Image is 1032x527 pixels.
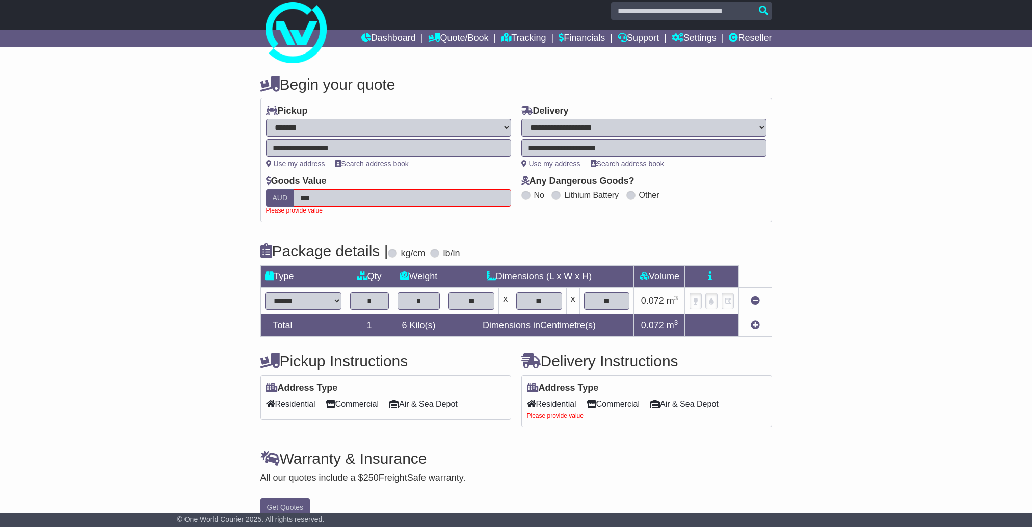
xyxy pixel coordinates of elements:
td: Volume [634,265,685,287]
label: Other [639,190,659,200]
sup: 3 [674,294,678,302]
td: Dimensions in Centimetre(s) [444,314,634,336]
div: Please provide value [266,207,511,214]
span: 6 [402,320,407,330]
td: Dimensions (L x W x H) [444,265,634,287]
td: Qty [346,265,393,287]
h4: Pickup Instructions [260,353,511,370]
sup: 3 [674,319,678,326]
span: Air & Sea Depot [389,396,458,412]
a: Financials [559,30,605,47]
a: Use my address [521,160,580,168]
a: Use my address [266,160,325,168]
a: Tracking [501,30,546,47]
a: Dashboard [361,30,416,47]
div: All our quotes include a $ FreightSafe warranty. [260,472,772,484]
span: © One World Courier 2025. All rights reserved. [177,515,325,523]
td: 1 [346,314,393,336]
td: Kilo(s) [393,314,444,336]
a: Quote/Book [428,30,488,47]
h4: Delivery Instructions [521,353,772,370]
td: Type [260,265,346,287]
a: Remove this item [751,296,760,306]
td: x [566,287,579,314]
label: Pickup [266,106,308,117]
label: Delivery [521,106,569,117]
label: kg/cm [401,248,425,259]
h4: Warranty & Insurance [260,450,772,467]
a: Reseller [729,30,772,47]
label: No [534,190,544,200]
span: 0.072 [641,320,664,330]
a: Search address book [335,160,409,168]
span: Residential [266,396,315,412]
span: Air & Sea Depot [650,396,719,412]
button: Get Quotes [260,498,310,516]
a: Settings [672,30,717,47]
label: Goods Value [266,176,327,187]
span: m [667,320,678,330]
td: Weight [393,265,444,287]
label: lb/in [443,248,460,259]
div: Please provide value [527,412,766,419]
span: Commercial [587,396,640,412]
td: x [499,287,512,314]
h4: Begin your quote [260,76,772,93]
label: Address Type [266,383,338,394]
a: Add new item [751,320,760,330]
span: Commercial [326,396,379,412]
a: Support [618,30,659,47]
label: Address Type [527,383,599,394]
span: m [667,296,678,306]
span: Residential [527,396,576,412]
h4: Package details | [260,243,388,259]
label: AUD [266,189,295,207]
label: Any Dangerous Goods? [521,176,634,187]
label: Lithium Battery [564,190,619,200]
td: Total [260,314,346,336]
span: 0.072 [641,296,664,306]
a: Search address book [591,160,664,168]
span: 250 [363,472,379,483]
